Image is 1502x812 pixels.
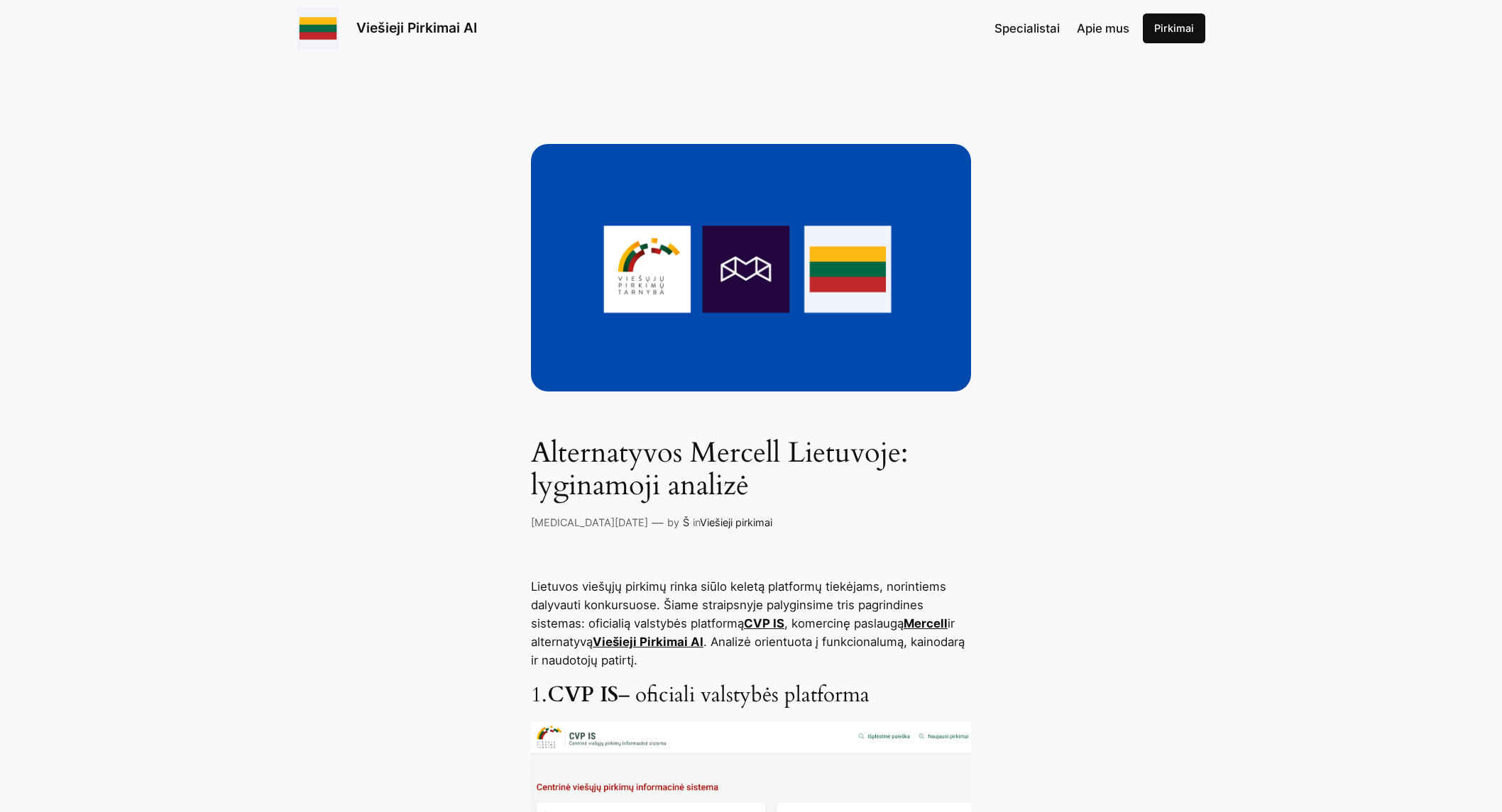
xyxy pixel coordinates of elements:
a: Viešieji pirkimai [700,516,772,528]
a: Š [683,516,689,528]
a: Specialistai [994,19,1060,38]
p: — [652,513,664,532]
strong: CVP IS [547,681,618,709]
a: Pirkimai [1143,13,1205,43]
a: Viešieji Pirkimai AI [356,19,477,36]
a: CVP IS [744,616,784,630]
p: by [667,515,679,530]
span: in [693,516,700,528]
h3: 1. – oficiali valstybės platforma [531,683,971,708]
a: Viešieji Pirkimai AI [593,635,703,649]
a: Apie mus [1077,19,1129,38]
a: [MEDICAL_DATA][DATE] [531,516,648,528]
nav: Navigation [994,19,1129,38]
p: Lietuvos viešųjų pirkimų rinka siūlo keletą platformų tiekėjams, norintiems dalyvauti konkursuose... [531,577,971,669]
a: Mercell [904,616,948,630]
span: Apie mus [1077,21,1129,35]
span: Specialistai [994,21,1060,35]
img: Viešieji pirkimai logo [297,7,339,50]
h1: ​Alternatyvos Mercell Lietuvoje: lyginamoji analizė [531,437,971,502]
